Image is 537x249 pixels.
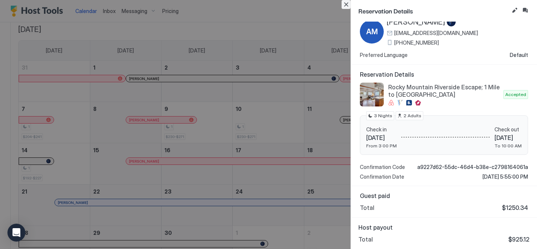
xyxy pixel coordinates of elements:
span: Rocky Mountain Riverside Escape; 1 Mile to [GEOGRAPHIC_DATA] [388,83,500,98]
span: Total [358,236,373,243]
span: Reservation Details [358,6,509,15]
span: [EMAIL_ADDRESS][DOMAIN_NAME] [394,30,478,36]
span: Accepted [505,91,526,98]
span: Host payout [358,224,530,231]
span: Reservation Details [360,71,528,78]
span: [PERSON_NAME] [387,17,445,27]
span: From 3:00 PM [366,143,397,149]
span: [DATE] [494,134,522,141]
span: a9227d62-55dc-46d4-b38e-c2798164061a [417,164,528,170]
span: Default [510,52,528,58]
span: Check out [494,126,522,133]
span: AM [366,26,378,37]
button: Edit reservation [510,6,519,15]
div: Open Intercom Messenger [7,224,25,242]
button: Inbox [521,6,530,15]
span: Check in [366,126,397,133]
span: $1250.34 [502,204,528,211]
span: 3 Nights [374,112,392,119]
span: Guest paid [360,192,528,199]
span: Total [360,204,374,211]
span: $925.12 [508,236,530,243]
span: [DATE] [366,134,397,141]
span: [PHONE_NUMBER] [394,39,439,46]
span: Confirmation Code [360,164,405,170]
span: Preferred Language [360,52,408,58]
span: 2 Adults [403,112,421,119]
div: listing image [360,83,384,106]
span: Confirmation Date [360,173,404,180]
span: To 10:00 AM [494,143,522,149]
span: [DATE] 5:55:00 PM [483,173,528,180]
